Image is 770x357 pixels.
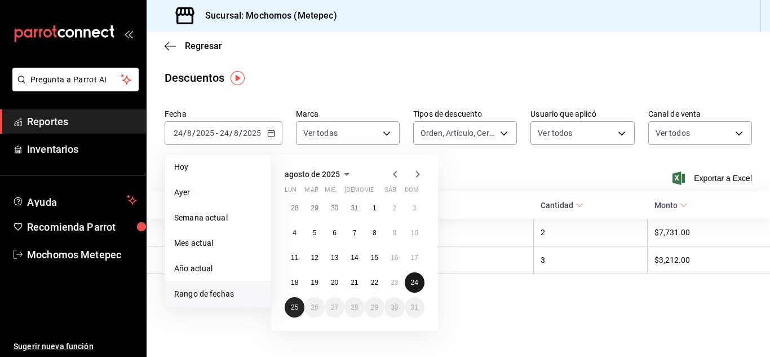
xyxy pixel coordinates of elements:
abbr: 16 de agosto de 2025 [391,254,398,262]
button: open_drawer_menu [124,29,133,38]
label: Usuario que aplicó [530,110,634,118]
span: agosto de 2025 [285,170,340,179]
abbr: 25 de agosto de 2025 [291,303,298,311]
th: 2 [534,219,648,246]
button: 26 de agosto de 2025 [304,297,324,318]
input: -- [219,129,229,138]
abbr: 13 de agosto de 2025 [331,254,338,262]
th: [PERSON_NAME] [147,219,352,246]
abbr: 18 de agosto de 2025 [291,279,298,287]
span: Monto [654,201,688,210]
span: Ver todos [656,127,690,139]
abbr: 27 de agosto de 2025 [331,303,338,311]
button: 28 de agosto de 2025 [344,297,364,318]
button: 14 de agosto de 2025 [344,248,364,268]
span: Ver todos [538,127,572,139]
abbr: 12 de agosto de 2025 [311,254,318,262]
button: 25 de agosto de 2025 [285,297,304,318]
button: 5 de agosto de 2025 [304,223,324,243]
span: Recomienda Parrot [27,219,137,235]
span: Pregunta a Parrot AI [30,74,121,86]
abbr: martes [304,186,318,198]
button: 6 de agosto de 2025 [325,223,344,243]
th: $7,731.00 [648,219,770,246]
span: / [239,129,242,138]
input: ---- [242,129,262,138]
abbr: 22 de agosto de 2025 [371,279,378,287]
button: 29 de agosto de 2025 [365,297,384,318]
span: Inventarios [27,142,137,157]
button: 31 de agosto de 2025 [405,297,424,318]
button: 30 de julio de 2025 [325,198,344,218]
a: Pregunta a Parrot AI [8,82,139,94]
button: 1 de agosto de 2025 [365,198,384,218]
input: -- [173,129,183,138]
span: Orden, Artículo, Certificado de regalo [421,127,496,139]
abbr: 4 de agosto de 2025 [293,229,297,237]
span: Regresar [185,41,222,51]
h3: Sucursal: Mochomos (Metepec) [196,9,337,23]
abbr: 23 de agosto de 2025 [391,279,398,287]
abbr: lunes [285,186,297,198]
span: - [216,129,218,138]
abbr: 30 de agosto de 2025 [391,303,398,311]
button: 15 de agosto de 2025 [365,248,384,268]
button: 28 de julio de 2025 [285,198,304,218]
span: Ver todas [303,127,338,139]
span: Reportes [27,114,137,129]
abbr: 24 de agosto de 2025 [411,279,418,287]
abbr: 3 de agosto de 2025 [413,204,417,212]
button: 12 de agosto de 2025 [304,248,324,268]
button: 23 de agosto de 2025 [384,272,404,293]
span: Mes actual [174,237,262,249]
abbr: 19 de agosto de 2025 [311,279,318,287]
abbr: sábado [384,186,396,198]
input: -- [187,129,192,138]
span: Cantidad [541,201,583,210]
button: 30 de agosto de 2025 [384,297,404,318]
abbr: jueves [344,186,411,198]
button: 9 de agosto de 2025 [384,223,404,243]
button: 17 de agosto de 2025 [405,248,424,268]
span: / [192,129,196,138]
abbr: 17 de agosto de 2025 [411,254,418,262]
button: agosto de 2025 [285,168,353,181]
abbr: 28 de julio de 2025 [291,204,298,212]
span: Hoy [174,161,262,173]
button: 20 de agosto de 2025 [325,272,344,293]
input: -- [233,129,239,138]
abbr: 9 de agosto de 2025 [392,229,396,237]
button: 3 de agosto de 2025 [405,198,424,218]
button: 18 de agosto de 2025 [285,272,304,293]
span: Mochomos Metepec [27,247,137,262]
div: Descuentos [165,69,224,86]
button: Exportar a Excel [675,171,752,185]
label: Canal de venta [648,110,752,118]
button: Pregunta a Parrot AI [12,68,139,91]
button: 31 de julio de 2025 [344,198,364,218]
abbr: viernes [365,186,374,198]
abbr: 2 de agosto de 2025 [392,204,396,212]
label: Fecha [165,110,282,118]
abbr: 31 de julio de 2025 [351,204,358,212]
button: 11 de agosto de 2025 [285,248,304,268]
span: Año actual [174,263,262,275]
button: 7 de agosto de 2025 [344,223,364,243]
button: 19 de agosto de 2025 [304,272,324,293]
button: 16 de agosto de 2025 [384,248,404,268]
button: 27 de agosto de 2025 [325,297,344,318]
button: 13 de agosto de 2025 [325,248,344,268]
span: Sugerir nueva función [14,341,137,352]
button: 10 de agosto de 2025 [405,223,424,243]
th: 3 [534,246,648,274]
abbr: 7 de agosto de 2025 [353,229,357,237]
abbr: 26 de agosto de 2025 [311,303,318,311]
th: [PERSON_NAME] [147,246,352,274]
abbr: 20 de agosto de 2025 [331,279,338,287]
abbr: 11 de agosto de 2025 [291,254,298,262]
span: Rango de fechas [174,288,262,300]
abbr: 30 de julio de 2025 [331,204,338,212]
button: 24 de agosto de 2025 [405,272,424,293]
abbr: miércoles [325,186,335,198]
